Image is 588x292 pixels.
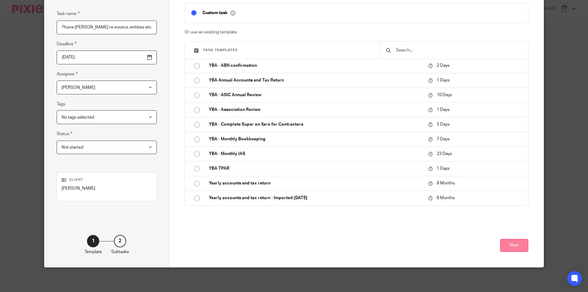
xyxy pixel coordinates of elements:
p: YBA - Association Review [209,107,422,113]
span: 8 Months [437,196,455,200]
p: YBA - ASIC Annual Review [209,92,422,98]
span: 7 Days [437,137,450,141]
p: Custom task [202,10,235,16]
input: Pick a date [57,51,157,64]
div: 1 [87,235,99,247]
span: 1 Days [437,108,450,112]
p: YBA TPAR [209,165,422,172]
p: YBA - ABN confirmation [209,63,422,69]
span: Task templates [203,48,238,52]
input: Search... [395,47,522,54]
p: [PERSON_NAME] [62,185,152,192]
p: Subtasks [111,249,129,255]
p: Yearly accounts and tax return [209,180,422,186]
p: Client [62,177,152,182]
p: YBA - Complete Super on Xero for Contractors [209,121,422,127]
p: Or use an existing template [185,29,529,35]
p: YBA - Monthly IAS [209,151,422,157]
span: 1 Days [437,78,450,82]
span: Not started [62,145,83,150]
label: Deadline [57,40,77,47]
span: 5 Days [437,122,450,127]
p: YBA Annual Accounts and Tax Return [209,77,422,83]
label: Task name [57,10,80,17]
span: 23 Days [437,152,452,156]
label: Status [57,130,72,137]
span: No tags selected [62,115,94,119]
span: [PERSON_NAME] [62,85,95,90]
span: 2 Days [437,63,450,68]
div: 2 [114,235,126,247]
input: Task name [57,21,157,34]
label: Assignee [57,70,77,78]
label: Tags [57,101,65,107]
span: 10 Days [437,93,452,97]
p: YBA - Monthly Bookkeeping [209,136,422,142]
p: Template [85,249,102,255]
span: 1 Days [437,166,450,171]
button: Next [500,239,528,252]
span: 8 Months [437,181,455,185]
p: Yearly accounts and tax return - Imported [DATE] [209,195,422,201]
